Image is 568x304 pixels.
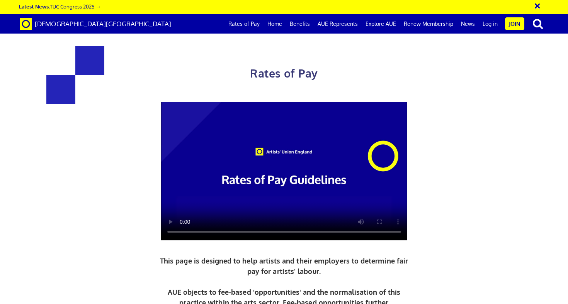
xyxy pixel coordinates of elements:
[250,66,318,80] span: Rates of Pay
[314,14,362,34] a: AUE Represents
[362,14,400,34] a: Explore AUE
[526,15,550,32] button: search
[264,14,286,34] a: Home
[400,14,457,34] a: Renew Membership
[19,3,50,10] strong: Latest News:
[286,14,314,34] a: Benefits
[479,14,502,34] a: Log in
[457,14,479,34] a: News
[19,3,101,10] a: Latest News:TUC Congress 2025 →
[14,14,177,34] a: Brand [DEMOGRAPHIC_DATA][GEOGRAPHIC_DATA]
[505,17,524,30] a: Join
[224,14,264,34] a: Rates of Pay
[35,20,171,28] span: [DEMOGRAPHIC_DATA][GEOGRAPHIC_DATA]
